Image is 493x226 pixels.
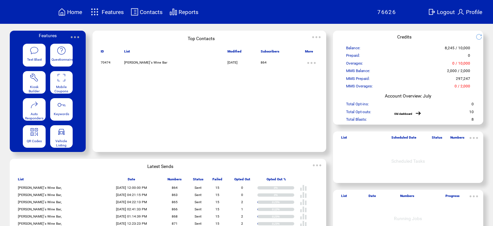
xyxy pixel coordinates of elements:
[452,61,470,68] span: 0 / 10,000
[476,34,487,40] img: refresh.png
[124,49,130,56] span: List
[241,207,243,211] span: 1
[195,221,201,226] span: Sent
[310,31,323,44] img: ellypsis.svg
[346,68,370,76] span: MMS Balance:
[241,214,243,218] span: 2
[131,8,138,16] img: contacts.svg
[169,8,177,16] img: chart.svg
[261,60,267,65] span: 864
[57,46,66,55] img: questionnaire.svg
[124,60,167,65] span: [PERSON_NAME]`s Wine Bar
[27,57,42,62] span: Text Blast
[172,207,178,211] span: 866
[30,127,39,136] img: qr.svg
[445,46,470,53] span: 8,245 / 10,000
[241,193,243,197] span: 0
[400,194,414,201] span: Numbers
[116,193,147,197] span: [DATE] 04:21:15 PM
[172,214,178,218] span: 868
[456,7,483,17] a: Profile
[172,200,178,204] span: 865
[272,201,294,204] div: 0.23%
[30,73,39,82] img: tool%201.svg
[195,200,201,204] span: Sent
[50,125,73,148] a: Vehicle Listing
[67,9,82,15] span: Home
[215,207,219,211] span: 15
[227,49,241,56] span: Modified
[466,9,482,15] span: Profile
[116,207,147,211] span: [DATE] 02:41:33 PM
[311,159,324,172] img: ellypsis.svg
[23,44,45,66] a: Text Blast
[305,56,318,69] img: ellypsis.svg
[215,214,219,218] span: 15
[234,177,250,184] span: Opted Out
[18,221,62,226] span: [PERSON_NAME]`s Wine Bar,
[23,125,45,148] a: QR Codes
[455,84,470,91] span: 0 / 2,000
[25,112,43,120] span: Auto Responders
[168,7,199,17] a: Reports
[18,186,62,190] span: [PERSON_NAME]`s Wine Bar,
[55,139,67,147] span: Vehicle Listing
[432,135,442,143] span: Status
[23,98,45,121] a: Auto Responders
[172,193,178,197] span: 863
[346,102,369,109] span: Total Opt-ins:
[272,208,294,211] div: 0.12%
[227,60,238,65] span: [DATE]
[467,131,480,144] img: ellypsis.svg
[18,193,62,197] span: [PERSON_NAME]`s Wine Bar,
[179,9,198,15] span: Reports
[394,112,412,115] a: Old dashboard
[300,199,307,206] img: poll%20-%20white.svg
[215,221,219,226] span: 15
[394,216,422,221] span: Running Jobs
[57,7,83,17] a: Home
[300,213,307,220] img: poll%20-%20white.svg
[18,200,62,204] span: [PERSON_NAME]`s Wine Bar,
[215,200,219,204] span: 15
[391,135,416,143] span: Scheduled Date
[50,98,73,121] a: Keywords
[18,177,24,184] span: List
[89,7,100,17] img: features.svg
[167,177,181,184] span: Numbers
[116,221,147,226] span: [DATE] 12:23:23 PM
[445,194,459,201] span: Progress
[215,186,219,190] span: 15
[471,117,474,125] span: 8
[18,214,62,218] span: [PERSON_NAME]`s Wine Bar,
[305,49,313,56] span: More
[23,71,45,94] a: Kiosk Builder
[241,186,243,190] span: 0
[346,117,367,125] span: Total Blasts:
[195,214,201,218] span: Sent
[274,186,294,189] div: 0%
[369,194,376,201] span: Date
[193,177,203,184] span: Status
[391,158,425,164] span: Scheduled Tasks
[172,221,178,226] span: 871
[58,8,66,16] img: home.svg
[457,8,465,16] img: profile.svg
[346,84,373,91] span: MMS Overages:
[215,193,219,197] span: 15
[50,44,73,66] a: Questionnaire
[300,184,307,191] img: poll%20-%20white.svg
[172,186,178,190] span: 864
[300,191,307,199] img: poll%20-%20white.svg
[29,85,40,93] span: Kiosk Builder
[241,221,243,226] span: 2
[471,102,474,109] span: 0
[57,127,66,136] img: vehicle-listing.svg
[346,76,370,84] span: MMS Prepaid:
[88,6,125,18] a: Features
[30,100,39,109] img: auto-responders.svg
[272,222,294,225] div: 0.23%
[241,200,243,204] span: 2
[101,49,104,56] span: ID
[261,49,279,56] span: Subscribers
